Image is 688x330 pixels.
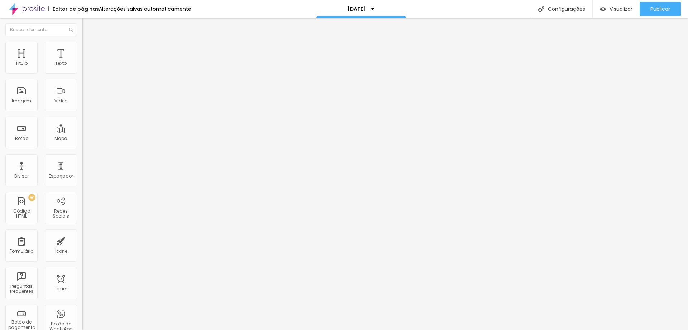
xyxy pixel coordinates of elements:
[12,98,31,103] div: Imagem
[7,320,35,330] div: Botão de pagamento
[54,98,67,103] div: Vídeo
[69,28,73,32] img: Icone
[7,209,35,219] div: Código HTML
[99,6,191,11] div: Alterações salvas automaticamente
[7,284,35,294] div: Perguntas frequentes
[650,6,670,12] span: Publicar
[55,249,67,254] div: Ícone
[640,2,681,16] button: Publicar
[49,174,73,179] div: Espaçador
[55,286,67,291] div: Timer
[82,18,688,330] iframe: Editor
[348,6,365,11] p: [DATE]
[5,23,77,36] input: Buscar elemento
[15,136,28,141] div: Botão
[10,249,33,254] div: Formulário
[593,2,640,16] button: Visualizar
[54,136,67,141] div: Mapa
[48,6,99,11] div: Editor de páginas
[538,6,544,12] img: Icone
[47,209,75,219] div: Redes Sociais
[610,6,632,12] span: Visualizar
[15,61,28,66] div: Título
[600,6,606,12] img: view-1.svg
[55,61,67,66] div: Texto
[14,174,29,179] div: Divisor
